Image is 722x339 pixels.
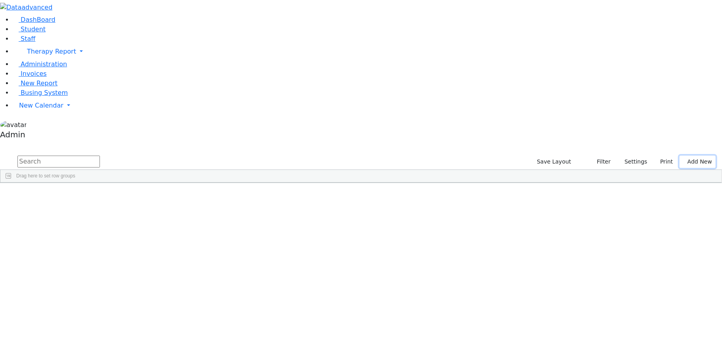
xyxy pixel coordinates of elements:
span: Drag here to set row groups [16,173,75,179]
a: DashBoard [13,16,56,23]
span: Staff [21,35,35,42]
a: New Calendar [13,98,722,114]
input: Search [17,156,100,168]
a: Administration [13,60,67,68]
span: Therapy Report [27,48,76,55]
button: Print [651,156,677,168]
span: Administration [21,60,67,68]
button: Settings [614,156,651,168]
a: Busing System [13,89,68,96]
a: New Report [13,79,57,87]
button: Filter [587,156,615,168]
button: Add New [680,156,716,168]
a: Staff [13,35,35,42]
span: DashBoard [21,16,56,23]
span: New Report [21,79,57,87]
span: Student [21,25,46,33]
a: Student [13,25,46,33]
span: New Calendar [19,102,63,109]
a: Invoices [13,70,47,77]
span: Invoices [21,70,47,77]
span: Busing System [21,89,68,96]
a: Therapy Report [13,44,722,60]
button: Save Layout [533,156,575,168]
